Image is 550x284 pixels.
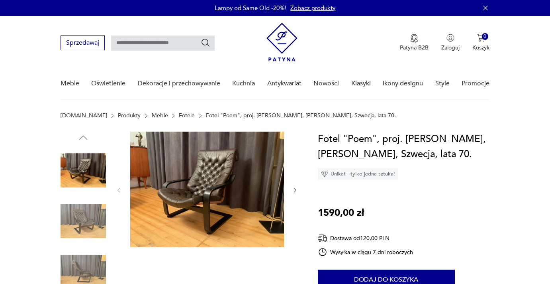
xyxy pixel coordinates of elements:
[318,205,364,221] p: 1590,00 zł
[472,34,489,51] button: 0Koszyk
[472,44,489,51] p: Koszyk
[138,68,220,99] a: Dekoracje i przechowywanie
[400,44,429,51] p: Patyna B2B
[351,68,371,99] a: Klasyki
[215,4,286,12] p: Lampy od Same Old -20%!
[201,38,210,47] button: Szukaj
[482,33,489,40] div: 0
[179,112,195,119] a: Fotele
[441,44,460,51] p: Zaloguj
[61,148,106,193] img: Zdjęcie produktu Fotel "Poem", proj. Noboru Nakamura, Ikea, Szwecja, lata 70.
[383,68,423,99] a: Ikony designu
[266,23,298,61] img: Patyna - sklep z meblami i dekoracjami vintage
[290,4,335,12] a: Zobacz produkty
[446,34,454,42] img: Ikonka użytkownika
[61,112,107,119] a: [DOMAIN_NAME]
[318,168,398,180] div: Unikat - tylko jedna sztuka!
[321,170,328,177] img: Ikona diamentu
[91,68,125,99] a: Oświetlenie
[477,34,485,42] img: Ikona koszyka
[118,112,141,119] a: Produkty
[400,34,429,51] a: Ikona medaluPatyna B2B
[61,41,105,46] a: Sprzedawaj
[441,34,460,51] button: Zaloguj
[152,112,168,119] a: Meble
[318,233,413,243] div: Dostawa od 120,00 PLN
[435,68,450,99] a: Style
[462,68,489,99] a: Promocje
[130,132,284,247] img: Zdjęcie produktu Fotel "Poem", proj. Noboru Nakamura, Ikea, Szwecja, lata 70.
[267,68,301,99] a: Antykwariat
[206,112,396,119] p: Fotel "Poem", proj. [PERSON_NAME], [PERSON_NAME], Szwecja, lata 70.
[318,233,327,243] img: Ikona dostawy
[318,247,413,257] div: Wysyłka w ciągu 7 dni roboczych
[318,132,489,162] h1: Fotel "Poem", proj. [PERSON_NAME], [PERSON_NAME], Szwecja, lata 70.
[61,35,105,50] button: Sprzedawaj
[410,34,418,43] img: Ikona medalu
[400,34,429,51] button: Patyna B2B
[313,68,339,99] a: Nowości
[61,68,79,99] a: Meble
[61,199,106,244] img: Zdjęcie produktu Fotel "Poem", proj. Noboru Nakamura, Ikea, Szwecja, lata 70.
[232,68,255,99] a: Kuchnia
